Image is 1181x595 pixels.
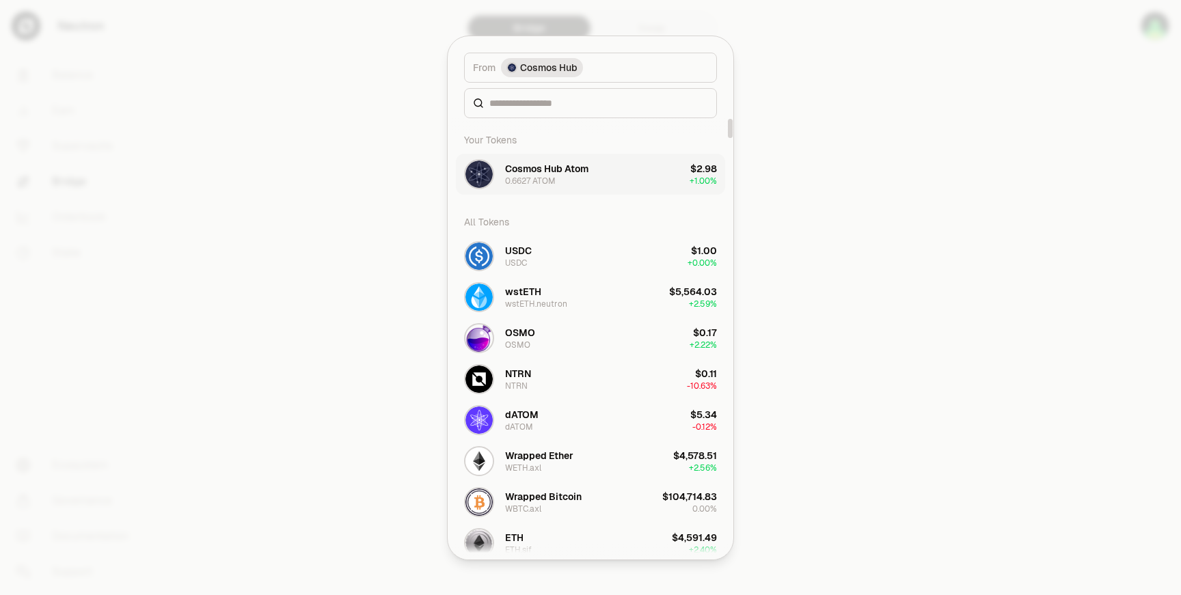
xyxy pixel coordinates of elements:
[505,326,535,340] div: OSMO
[505,340,530,350] div: OSMO
[505,162,588,176] div: Cosmos Hub Atom
[465,529,493,557] img: ETH.sif Logo
[520,61,578,74] span: Cosmos Hub
[465,324,493,352] img: OSMO Logo
[672,531,717,544] div: $4,591.49
[465,488,493,516] img: WBTC.axl Logo
[505,367,531,380] div: NTRN
[456,400,725,441] button: dATOM LogodATOMdATOM$5.34-0.12%
[505,285,541,299] div: wstETH
[456,318,725,359] button: OSMO LogoOSMOOSMO$0.17+2.22%
[456,441,725,482] button: WETH.axl LogoWrapped EtherWETH.axl$4,578.51+2.56%
[690,340,717,350] span: + 2.22%
[505,258,527,268] div: USDC
[695,367,717,380] div: $0.11
[692,503,717,514] span: 0.00%
[688,258,717,268] span: + 0.00%
[687,380,717,391] span: -10.63%
[505,531,524,544] div: ETH
[473,61,496,74] span: From
[689,462,717,473] span: + 2.56%
[505,380,528,391] div: NTRN
[693,326,717,340] div: $0.17
[465,406,493,434] img: dATOM Logo
[456,208,725,236] div: All Tokens
[692,421,717,432] span: -0.12%
[662,490,717,503] div: $104,714.83
[465,243,493,270] img: USDC Logo
[456,154,725,195] button: ATOM LogoCosmos Hub Atom0.6627 ATOM$2.98+1.00%
[465,283,493,311] img: wstETH.neutron Logo
[669,285,717,299] div: $5,564.03
[465,365,493,393] img: NTRN Logo
[690,176,717,186] span: + 1.00%
[456,236,725,277] button: USDC LogoUSDCUSDC$1.00+0.00%
[505,408,539,421] div: dATOM
[505,244,532,258] div: USDC
[689,299,717,309] span: + 2.59%
[505,449,573,462] div: Wrapped Ether
[456,482,725,523] button: WBTC.axl LogoWrapped BitcoinWBTC.axl$104,714.830.00%
[505,176,556,186] div: 0.6627 ATOM
[464,53,717,83] button: FromCosmos Hub LogoCosmos Hub
[505,421,533,432] div: dATOM
[456,126,725,154] div: Your Tokens
[456,359,725,400] button: NTRN LogoNTRNNTRN$0.11-10.63%
[690,408,717,421] div: $5.34
[465,161,493,188] img: ATOM Logo
[505,490,582,503] div: Wrapped Bitcoin
[465,447,493,475] img: WETH.axl Logo
[505,503,541,514] div: WBTC.axl
[508,64,516,72] img: Cosmos Hub Logo
[456,277,725,318] button: wstETH.neutron LogowstETHwstETH.neutron$5,564.03+2.59%
[505,462,541,473] div: WETH.axl
[691,244,717,258] div: $1.00
[689,544,717,555] span: + 2.40%
[456,523,725,564] button: ETH.sif LogoETHETH.sif$4,591.49+2.40%
[690,162,717,176] div: $2.98
[505,544,532,555] div: ETH.sif
[505,299,567,309] div: wstETH.neutron
[673,449,717,462] div: $4,578.51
